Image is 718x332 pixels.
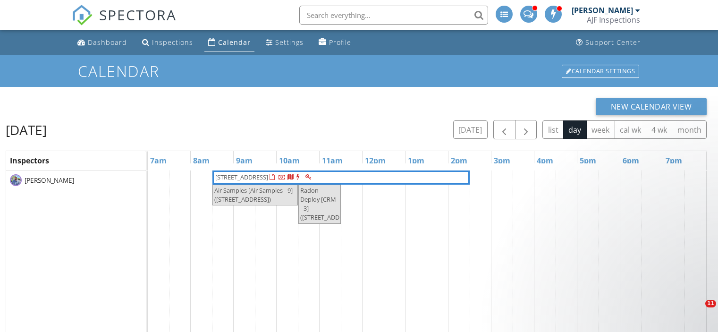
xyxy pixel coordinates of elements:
[320,153,345,168] a: 11am
[615,120,647,139] button: cal wk
[329,38,351,47] div: Profile
[491,153,513,168] a: 3pm
[204,34,254,51] a: Calendar
[74,34,131,51] a: Dashboard
[6,120,47,139] h2: [DATE]
[562,65,639,78] div: Calendar Settings
[563,120,587,139] button: day
[99,5,177,25] span: SPECTORA
[705,300,716,307] span: 11
[534,153,556,168] a: 4pm
[572,6,633,15] div: [PERSON_NAME]
[72,5,93,26] img: The Best Home Inspection Software - Spectora
[88,38,127,47] div: Dashboard
[138,34,197,51] a: Inspections
[72,13,177,33] a: SPECTORA
[686,300,709,323] iframe: Intercom live chat
[218,38,251,47] div: Calendar
[23,176,76,185] span: [PERSON_NAME]
[448,153,470,168] a: 2pm
[300,186,357,222] span: Radon Deploy [CRM - 3] ([STREET_ADDRESS])
[152,38,193,47] div: Inspections
[585,38,641,47] div: Support Center
[405,153,427,168] a: 1pm
[148,153,169,168] a: 7am
[275,38,304,47] div: Settings
[596,98,707,115] button: New Calendar View
[363,153,388,168] a: 12pm
[299,6,488,25] input: Search everything...
[646,120,672,139] button: 4 wk
[277,153,302,168] a: 10am
[515,120,537,139] button: Next day
[663,153,684,168] a: 7pm
[561,64,640,79] a: Calendar Settings
[493,120,515,139] button: Previous day
[215,173,268,181] span: [STREET_ADDRESS]
[572,34,644,51] a: Support Center
[453,120,488,139] button: [DATE]
[577,153,599,168] a: 5pm
[78,63,640,79] h1: Calendar
[672,120,707,139] button: month
[10,155,49,166] span: Inspectors
[315,34,355,51] a: Profile
[10,174,22,186] img: hyrum.jpg
[587,15,640,25] div: AJF Inspections
[262,34,307,51] a: Settings
[214,186,293,204] span: Air Samples [Air Samples - 9] ([STREET_ADDRESS])
[191,153,212,168] a: 8am
[542,120,564,139] button: list
[620,153,642,168] a: 6pm
[586,120,615,139] button: week
[234,153,255,168] a: 9am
